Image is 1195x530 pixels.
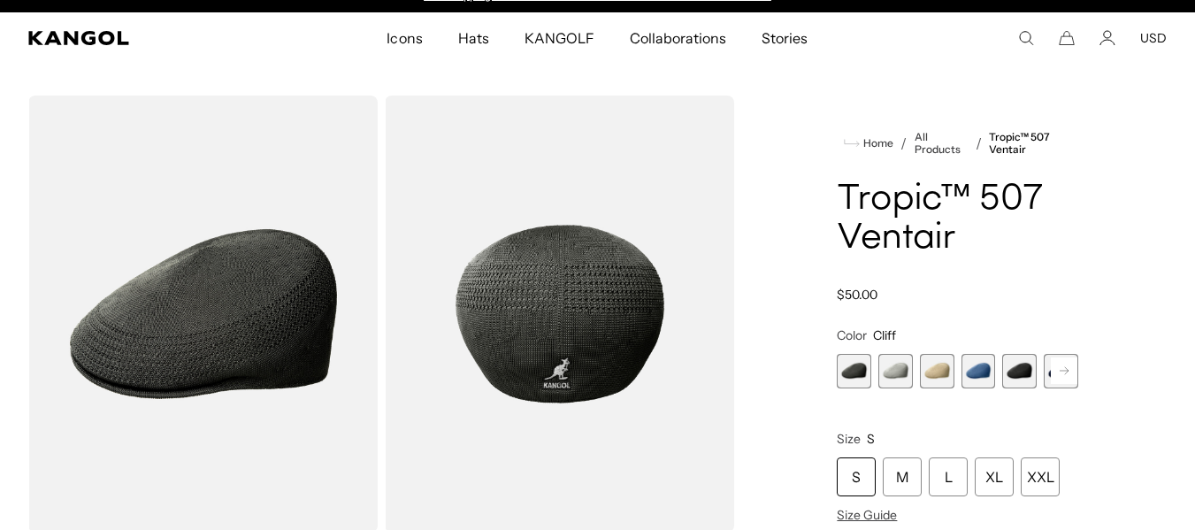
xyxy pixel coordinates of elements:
label: DENIM BLUE [961,354,996,388]
span: Cliff [873,327,896,343]
div: 6 of 9 [1044,354,1078,388]
a: Collaborations [612,12,744,64]
div: M [883,457,922,496]
div: 1 of 9 [837,354,871,388]
a: Stories [744,12,825,64]
span: Hats [458,12,489,64]
h1: Tropic™ 507 Ventair [837,181,1078,258]
nav: breadcrumbs [837,131,1078,156]
li: / [893,133,907,154]
a: All Products [915,131,969,156]
div: 2 of 9 [878,354,913,388]
div: XXL [1021,457,1060,496]
span: S [867,431,875,447]
span: Size [837,431,861,447]
span: Icons [387,12,422,64]
a: Hats [440,12,507,64]
a: KANGOLF [507,12,612,64]
label: Navy [1044,354,1078,388]
span: Home [860,137,893,150]
label: Black [1002,354,1037,388]
a: Tropic™ 507 Ventair [989,131,1078,156]
div: 4 of 9 [961,354,996,388]
div: XL [975,457,1014,496]
a: Kangol [28,31,256,45]
span: Stories [762,12,808,64]
button: USD [1140,30,1167,46]
label: Cliff [837,354,871,388]
button: Cart [1059,30,1075,46]
div: L [929,457,968,496]
summary: Search here [1018,30,1034,46]
span: Collaborations [630,12,726,64]
a: Account [1099,30,1115,46]
a: Icons [369,12,440,64]
div: 3 of 9 [920,354,954,388]
label: Moonstruck [878,354,913,388]
div: 5 of 9 [1002,354,1037,388]
span: $50.00 [837,287,877,303]
span: Size Guide [837,507,897,523]
span: KANGOLF [525,12,594,64]
a: Home [844,135,893,151]
label: Beige [920,354,954,388]
span: Color [837,327,867,343]
li: / [969,133,982,154]
div: S [837,457,876,496]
